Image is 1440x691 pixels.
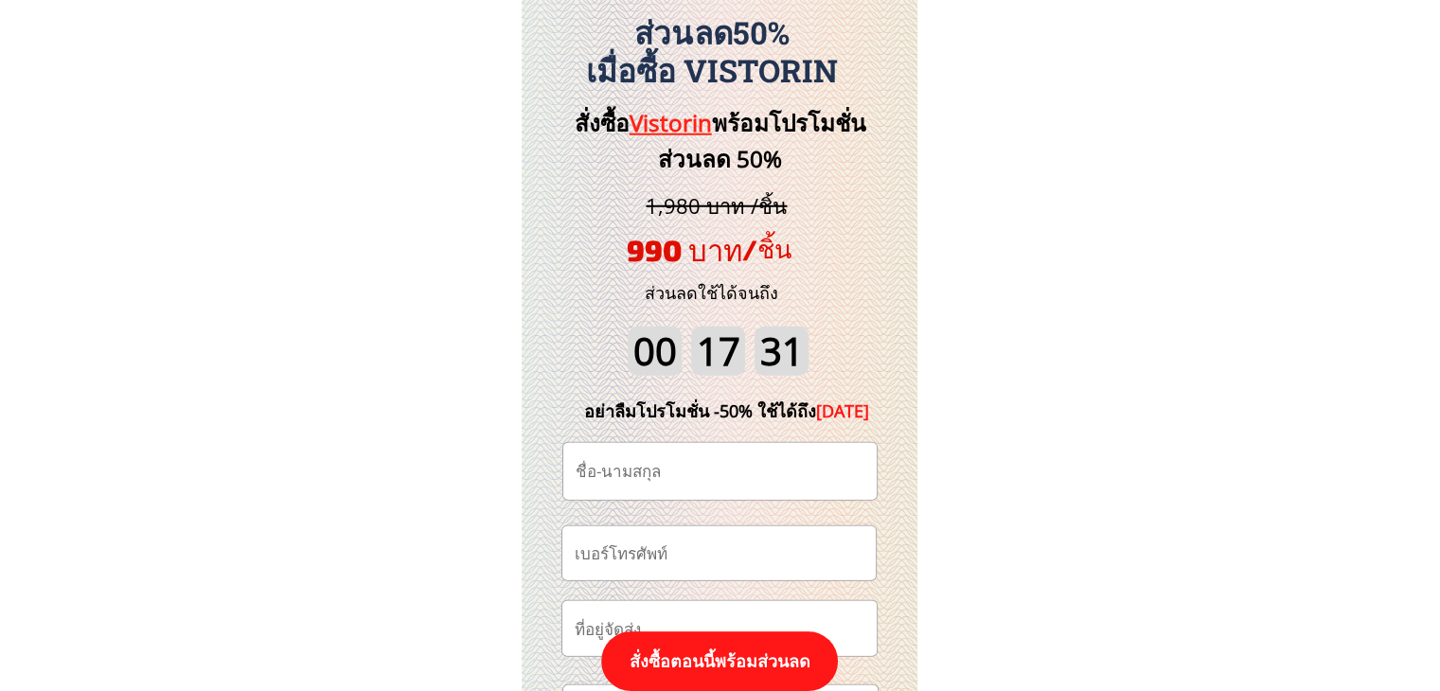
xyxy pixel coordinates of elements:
span: [DATE] [816,399,869,422]
h3: ส่วนลด50% เมื่อซื้อ Vistorin [511,14,913,89]
span: 1,980 บาท /ชิ้น [646,191,787,220]
span: 990 บาท [627,232,742,267]
p: สั่งซื้อตอนนี้พร้อมส่วนลด [601,631,838,691]
div: อย่าลืมโปรโมชั่น -50% ใช้ได้ถึง [556,398,898,425]
h3: ส่วนลดใช้ได้จนถึง [619,279,804,307]
input: เบอร์โทรศัพท์ [570,526,868,580]
input: ที่อยู่จัดส่ง [570,601,869,656]
span: /ชิ้น [742,233,791,263]
h3: สั่งซื้อ พร้อมโปรโมชั่นส่วนลด 50% [542,105,898,178]
span: Vistorin [630,107,712,138]
input: ชื่อ-นามสกุล [571,443,869,500]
